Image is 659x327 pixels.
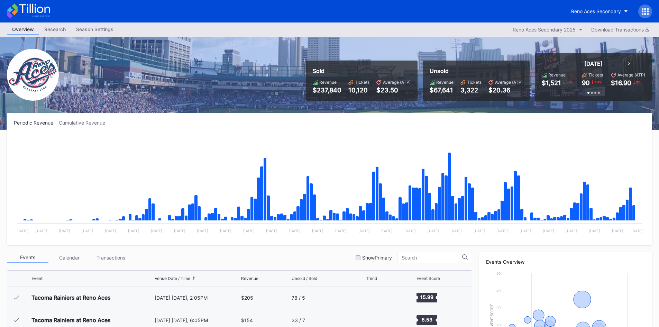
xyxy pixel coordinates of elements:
[155,276,190,281] div: Venue Date / Time
[430,67,523,74] div: Unsold
[450,229,462,233] text: [DATE]
[421,317,432,323] text: 5.53
[366,276,377,281] div: Trend
[289,229,301,233] text: [DATE]
[362,255,392,261] div: Show Primary
[565,79,573,85] div: 53 %
[417,276,440,281] div: Event Score
[366,289,387,306] svg: Chart title
[495,80,523,85] div: Average (ATP)
[31,317,111,324] div: Tacoma Rainiers at Reno Aces
[39,24,71,34] div: Research
[105,229,116,233] text: [DATE]
[335,229,347,233] text: [DATE]
[496,271,501,275] text: 50
[174,229,185,233] text: [DATE]
[355,80,369,85] div: Tickets
[548,72,566,78] div: Revenue
[496,306,501,310] text: 30
[496,229,508,233] text: [DATE]
[376,87,411,94] div: $23.50
[420,294,433,300] text: 15.99
[220,229,231,233] text: [DATE]
[7,49,59,101] img: RenoAces.png
[520,229,531,233] text: [DATE]
[617,72,645,78] div: Average (ATP)
[319,80,337,85] div: Revenue
[358,229,370,233] text: [DATE]
[241,295,253,301] div: $205
[474,229,485,233] text: [DATE]
[243,229,255,233] text: [DATE]
[313,87,341,94] div: $237,840
[155,317,240,323] div: [DATE] [DATE], 6:05PM
[584,60,603,67] div: [DATE]
[543,229,554,233] text: [DATE]
[59,120,111,126] div: Cumulative Revenue
[155,295,240,301] div: [DATE] [DATE], 2:05PM
[292,276,317,281] div: Unsold / Sold
[39,24,71,35] a: Research
[436,80,454,85] div: Revenue
[14,134,645,238] svg: Chart title
[241,317,253,323] div: $154
[566,5,633,18] button: Reno Aces Secondary
[513,27,576,33] div: Reno Aces Secondary 2025
[48,252,90,263] div: Calendar
[151,229,162,233] text: [DATE]
[404,229,416,233] text: [DATE]
[582,79,590,87] div: 90
[90,252,131,263] div: Transactions
[82,229,93,233] text: [DATE]
[588,72,603,78] div: Tickets
[7,252,48,263] div: Events
[542,79,561,87] div: $1,521
[509,25,586,34] button: Reno Aces Secondary 2025
[486,259,645,265] div: Events Overview
[31,276,43,281] div: Event
[383,80,411,85] div: Average (ATP)
[467,80,482,85] div: Tickets
[59,229,70,233] text: [DATE]
[7,24,39,35] a: Overview
[496,323,501,327] text: 20
[631,229,643,233] text: [DATE]
[312,229,323,233] text: [DATE]
[197,229,208,233] text: [DATE]
[460,87,482,94] div: 3,322
[313,67,411,74] div: Sold
[71,24,119,34] div: Season Settings
[611,79,631,87] div: $16.90
[128,229,139,233] text: [DATE]
[488,87,523,94] div: $20.36
[71,24,119,35] a: Season Settings
[402,255,462,261] input: Search
[292,317,305,323] div: 33 / 7
[566,229,577,233] text: [DATE]
[430,87,454,94] div: $67,641
[612,229,623,233] text: [DATE]
[266,229,277,233] text: [DATE]
[589,229,600,233] text: [DATE]
[496,289,501,293] text: 40
[17,229,29,233] text: [DATE]
[428,229,439,233] text: [DATE]
[292,295,305,301] div: 78 / 5
[588,25,652,34] button: Download Transactions
[381,229,393,233] text: [DATE]
[36,229,47,233] text: [DATE]
[241,276,258,281] div: Revenue
[31,294,111,301] div: Tacoma Rainiers at Reno Aces
[594,79,602,85] div: 49 %
[348,87,369,94] div: 10,120
[571,8,621,14] div: Reno Aces Secondary
[635,79,641,85] div: 8 %
[591,27,649,33] div: Download Transactions
[14,120,59,126] div: Periodic Revenue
